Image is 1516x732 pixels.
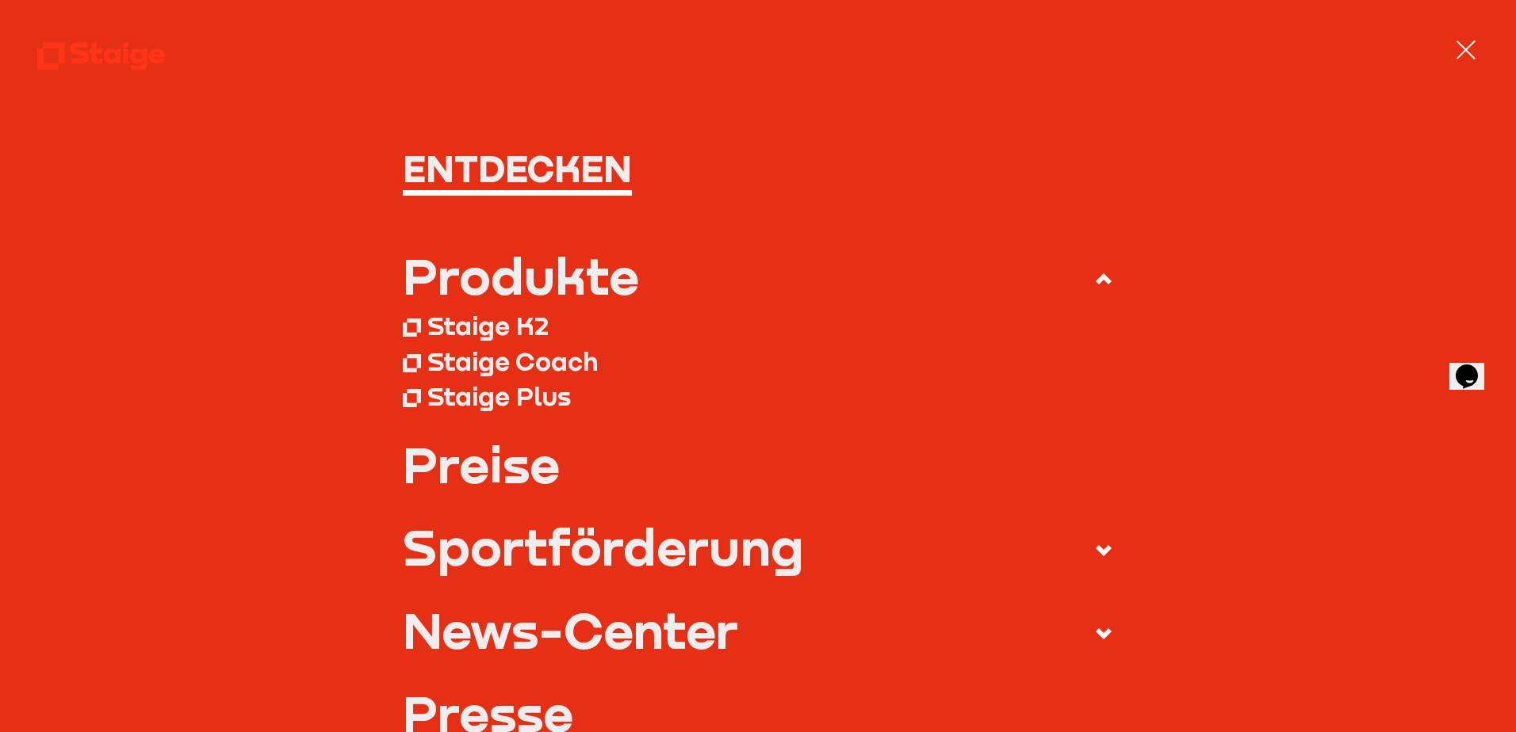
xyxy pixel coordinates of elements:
div: Staige K2 [427,310,549,341]
a: Staige Coach [403,343,1114,378]
div: Staige Coach [427,345,598,376]
a: Staige Plus [403,379,1114,414]
a: Staige K2 [403,308,1114,343]
iframe: chat widget [1449,342,1500,390]
div: Sportförderung [403,521,804,571]
div: Staige Plus [427,380,571,411]
a: Preise [403,439,1114,489]
div: News-Center [403,604,738,654]
div: Produkte [403,250,639,300]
